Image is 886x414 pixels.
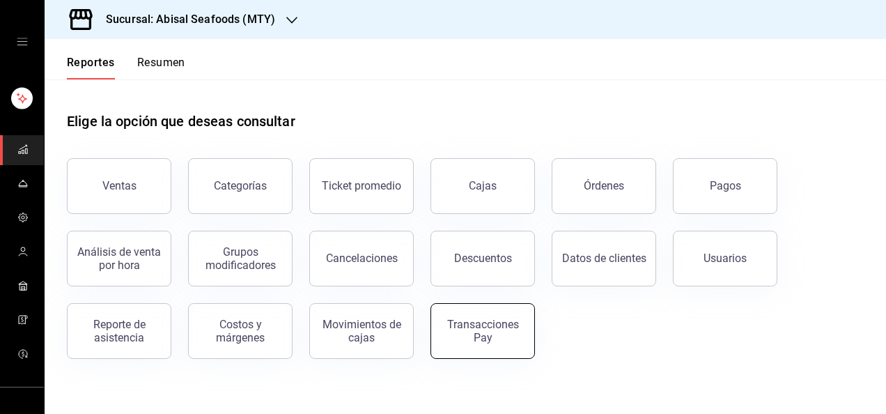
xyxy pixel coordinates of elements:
[67,56,115,79] button: Reportes
[322,179,401,192] div: Ticket promedio
[67,56,185,79] div: navigation tabs
[67,111,295,132] h1: Elige la opción que deseas consultar
[673,231,777,286] button: Usuarios
[67,231,171,286] button: Análisis de venta por hora
[309,158,414,214] button: Ticket promedio
[188,158,293,214] button: Categorías
[67,303,171,359] button: Reporte de asistencia
[552,158,656,214] button: Órdenes
[102,179,137,192] div: Ventas
[318,318,405,344] div: Movimientos de cajas
[469,178,497,194] div: Cajas
[430,303,535,359] button: Transacciones Pay
[309,303,414,359] button: Movimientos de cajas
[326,252,398,265] div: Cancelaciones
[673,158,777,214] button: Pagos
[214,179,267,192] div: Categorías
[137,56,185,79] button: Resumen
[76,245,162,272] div: Análisis de venta por hora
[188,231,293,286] button: Grupos modificadores
[454,252,512,265] div: Descuentos
[704,252,747,265] div: Usuarios
[17,36,28,47] button: open drawer
[197,318,283,344] div: Costos y márgenes
[584,179,624,192] div: Órdenes
[76,318,162,344] div: Reporte de asistencia
[197,245,283,272] div: Grupos modificadores
[552,231,656,286] button: Datos de clientes
[710,179,741,192] div: Pagos
[562,252,646,265] div: Datos de clientes
[430,158,535,214] a: Cajas
[440,318,526,344] div: Transacciones Pay
[309,231,414,286] button: Cancelaciones
[430,231,535,286] button: Descuentos
[67,158,171,214] button: Ventas
[95,11,275,28] h3: Sucursal: Abisal Seafoods (MTY)
[188,303,293,359] button: Costos y márgenes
